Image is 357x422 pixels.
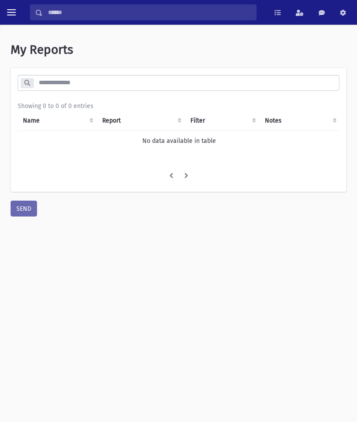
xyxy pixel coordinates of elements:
[43,4,256,20] input: Search
[260,111,340,131] th: Notes : activate to sort column ascending
[11,42,73,57] span: My Reports
[4,4,19,20] button: toggle menu
[18,111,97,131] th: Name: activate to sort column ascending
[185,111,260,131] th: Filter : activate to sort column ascending
[11,201,37,217] button: SEND
[97,111,185,131] th: Report: activate to sort column ascending
[18,131,340,151] td: No data available in table
[18,101,339,111] div: Showing 0 to 0 of 0 entries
